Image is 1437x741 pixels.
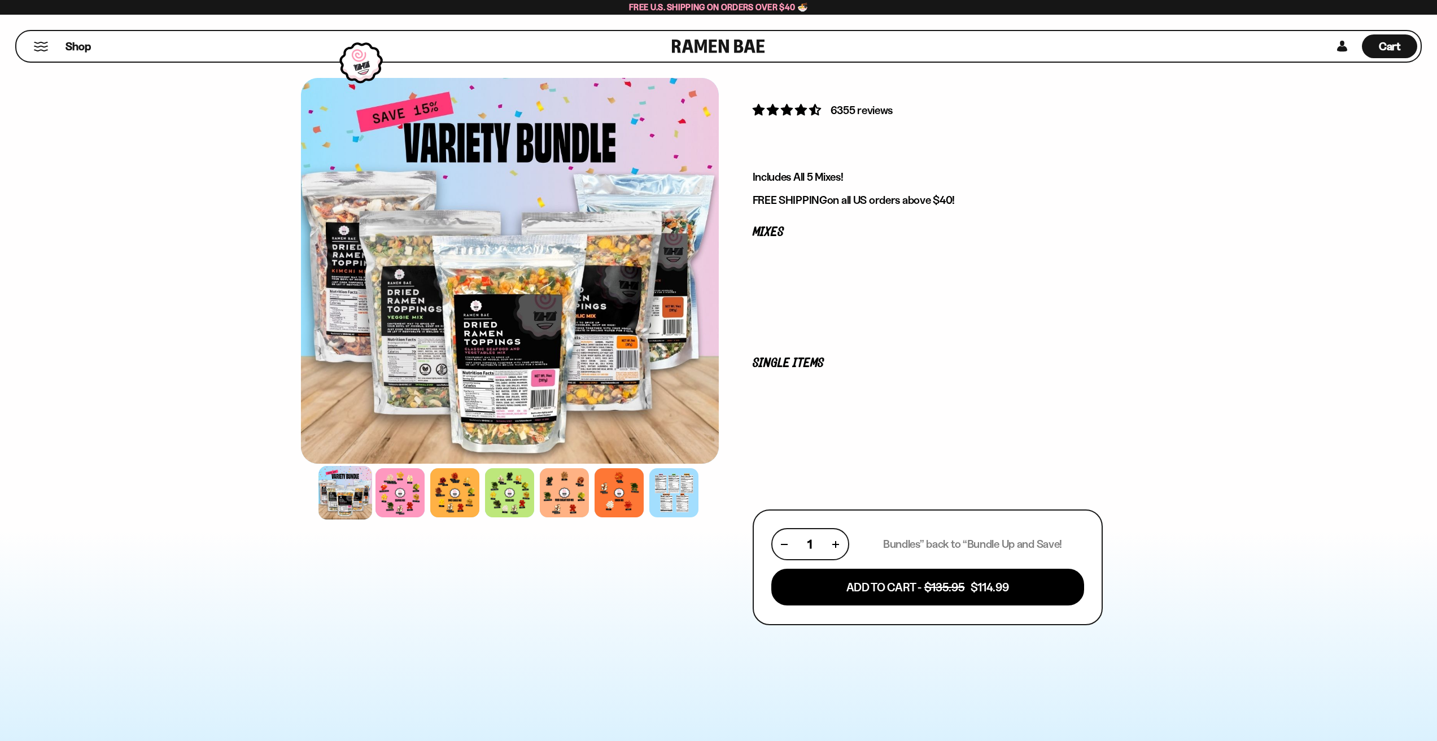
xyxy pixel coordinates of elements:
span: Shop [65,39,91,54]
strong: FREE SHIPPING [753,193,827,207]
p: Mixes [753,227,1103,238]
a: Shop [65,34,91,58]
span: Free U.S. Shipping on Orders over $40 🍜 [629,2,808,12]
button: Add To Cart - $135.95 $114.99 [771,569,1084,605]
p: Single Items [753,358,1103,369]
button: Mobile Menu Trigger [33,42,49,51]
span: 6355 reviews [831,103,893,117]
span: Cart [1379,40,1401,53]
p: Includes All 5 Mixes! [753,170,1103,184]
p: Bundles” back to “Bundle Up and Save! [883,537,1062,551]
a: Cart [1362,31,1417,62]
span: 4.63 stars [753,103,823,117]
span: 1 [807,537,812,551]
p: on all US orders above $40! [753,193,1103,207]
